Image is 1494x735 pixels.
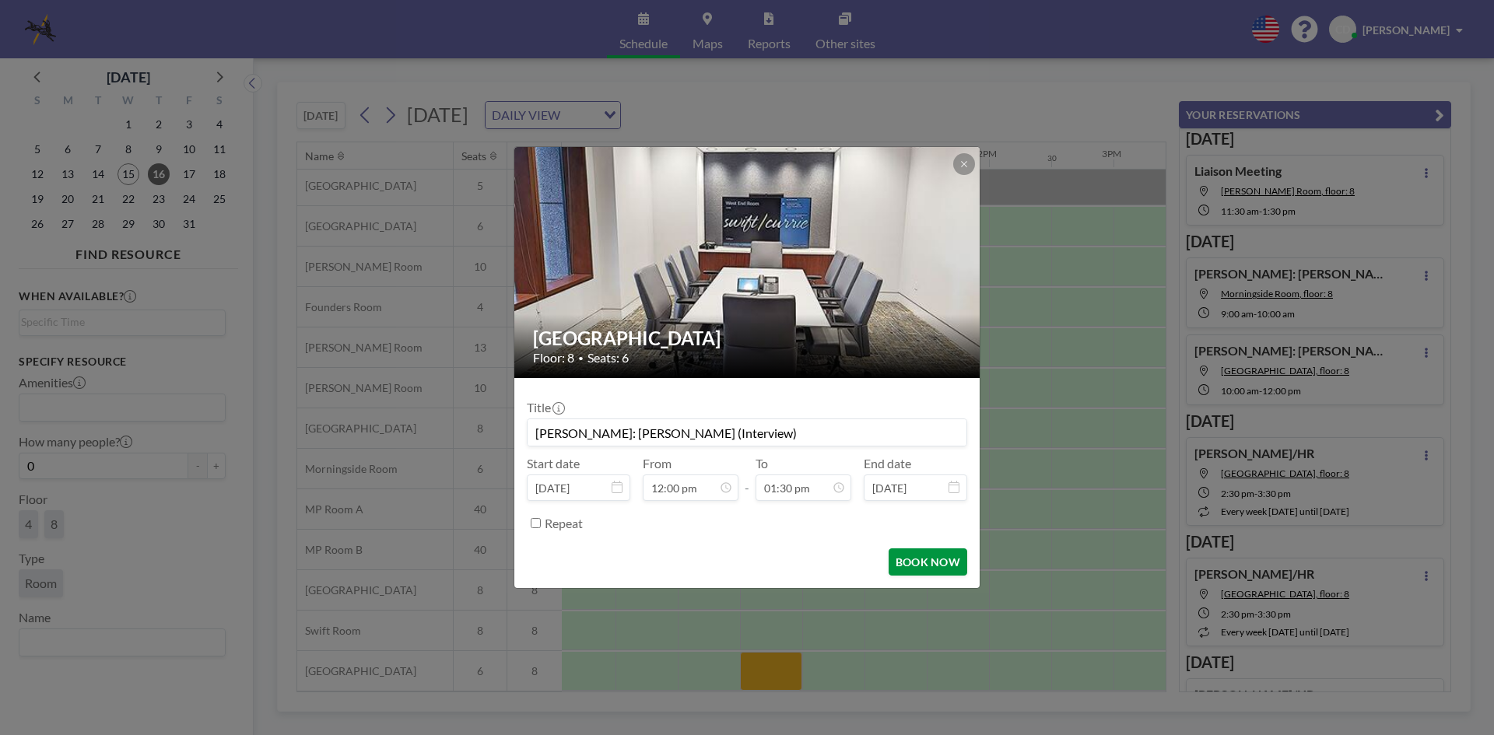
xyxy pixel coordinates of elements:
[527,456,580,471] label: Start date
[514,87,981,438] img: 537.jpg
[528,419,966,446] input: Chandler's reservation
[756,456,768,471] label: To
[578,352,584,364] span: •
[889,548,967,576] button: BOOK NOW
[745,461,749,495] span: -
[533,327,963,350] h2: [GEOGRAPHIC_DATA]
[643,456,672,471] label: From
[587,350,629,366] span: Seats: 6
[545,516,583,531] label: Repeat
[533,350,574,366] span: Floor: 8
[527,400,563,415] label: Title
[864,456,911,471] label: End date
